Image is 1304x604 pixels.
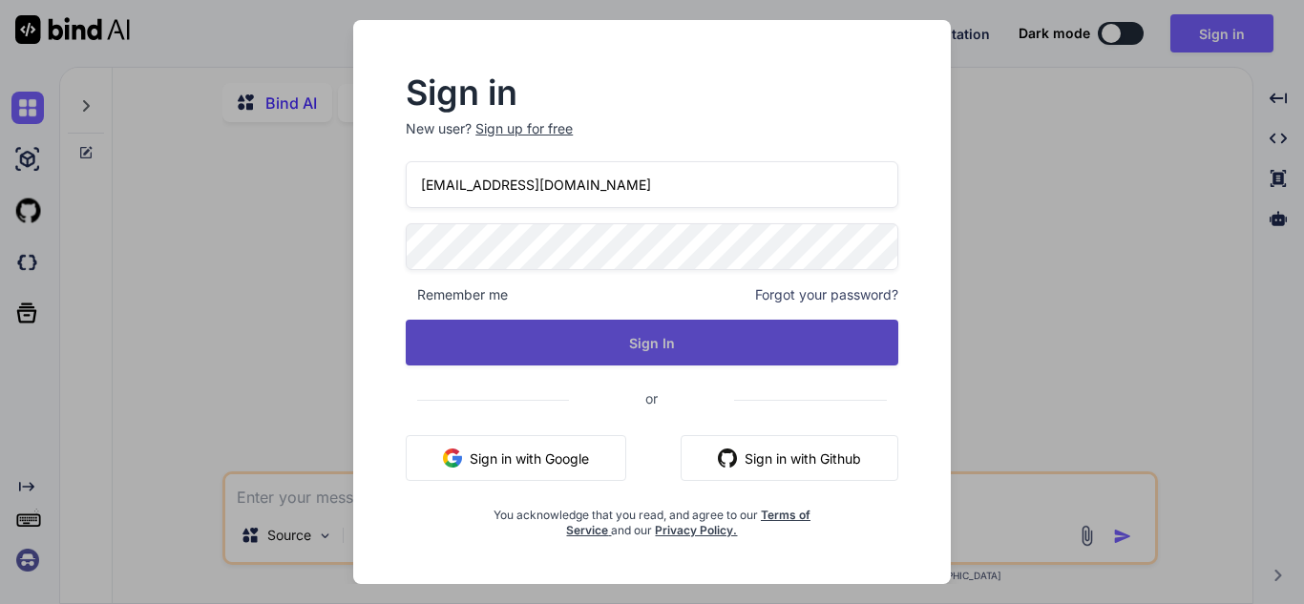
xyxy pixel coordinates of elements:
[406,435,626,481] button: Sign in with Google
[655,523,737,537] a: Privacy Policy.
[443,448,462,468] img: google
[406,320,898,365] button: Sign In
[488,496,816,538] div: You acknowledge that you read, and agree to our and our
[406,285,508,304] span: Remember me
[406,77,898,108] h2: Sign in
[475,119,573,138] div: Sign up for free
[718,448,737,468] img: github
[566,508,810,537] a: Terms of Service
[681,435,898,481] button: Sign in with Github
[406,161,898,208] input: Login or Email
[406,119,898,161] p: New user?
[755,285,898,304] span: Forgot your password?
[569,375,734,422] span: or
